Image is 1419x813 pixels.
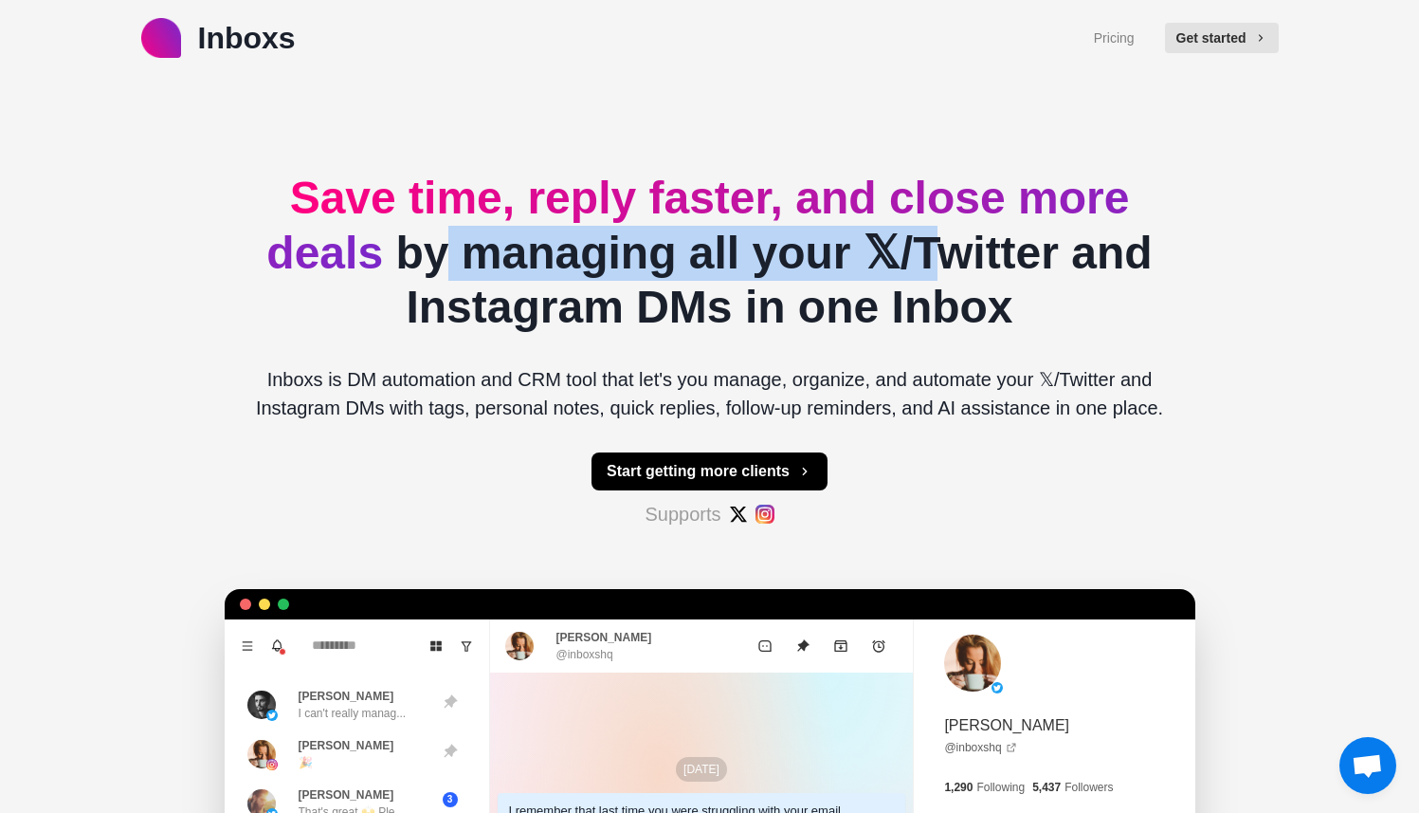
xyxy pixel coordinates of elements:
[556,629,652,646] p: [PERSON_NAME]
[141,18,181,58] img: logo
[299,786,394,804] p: [PERSON_NAME]
[944,635,1001,692] img: picture
[198,15,296,61] p: Inboxs
[443,792,458,807] span: 3
[266,710,278,721] img: picture
[299,688,394,705] p: [PERSON_NAME]
[1339,737,1396,794] a: Open chat
[263,631,293,661] button: Notifications
[676,757,727,782] p: [DATE]
[421,631,451,661] button: Board View
[591,453,828,490] button: Start getting more clients
[860,627,898,665] button: Add reminder
[505,632,534,660] img: picture
[944,779,973,796] p: 1,290
[240,171,1180,335] h2: by managing all your 𝕏/Twitter and Instagram DMs in one Inbox
[299,705,407,722] p: I can't really manag...
[266,173,1129,278] span: Save time, reply faster, and close more deals
[1032,779,1061,796] p: 5,437
[729,505,748,524] img: #
[1094,28,1135,48] a: Pricing
[976,779,1025,796] p: Following
[822,627,860,665] button: Archive
[266,759,278,770] img: picture
[451,631,482,661] button: Show unread conversations
[944,739,1016,756] a: @inboxshq
[232,631,263,661] button: Menu
[991,682,1003,693] img: picture
[299,754,313,771] p: 🎉
[944,714,1069,737] p: [PERSON_NAME]
[1165,23,1279,53] button: Get started
[556,646,613,663] p: @inboxshq
[755,505,774,524] img: #
[299,737,394,754] p: [PERSON_NAME]
[247,691,276,719] img: picture
[1064,779,1113,796] p: Followers
[746,627,784,665] button: Mark as unread
[240,365,1180,422] p: Inboxs is DM automation and CRM tool that let's you manage, organize, and automate your 𝕏/Twitter...
[784,627,822,665] button: Unpin
[141,15,296,61] a: logoInboxs
[645,500,720,528] p: Supports
[247,740,276,768] img: picture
